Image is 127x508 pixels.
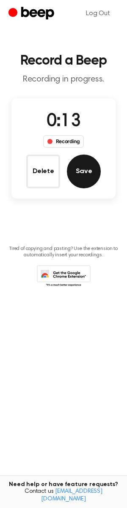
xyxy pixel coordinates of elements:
[67,155,101,188] button: Save Audio Record
[77,3,119,24] a: Log Out
[7,54,120,68] h1: Record a Beep
[7,74,120,85] p: Recording in progress.
[47,113,80,130] span: 0:13
[7,246,120,258] p: Tired of copying and pasting? Use the extension to automatically insert your recordings.
[26,155,60,188] button: Delete Audio Record
[43,135,84,148] div: Recording
[41,489,102,502] a: [EMAIL_ADDRESS][DOMAIN_NAME]
[5,488,122,503] span: Contact us
[8,5,56,22] a: Beep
